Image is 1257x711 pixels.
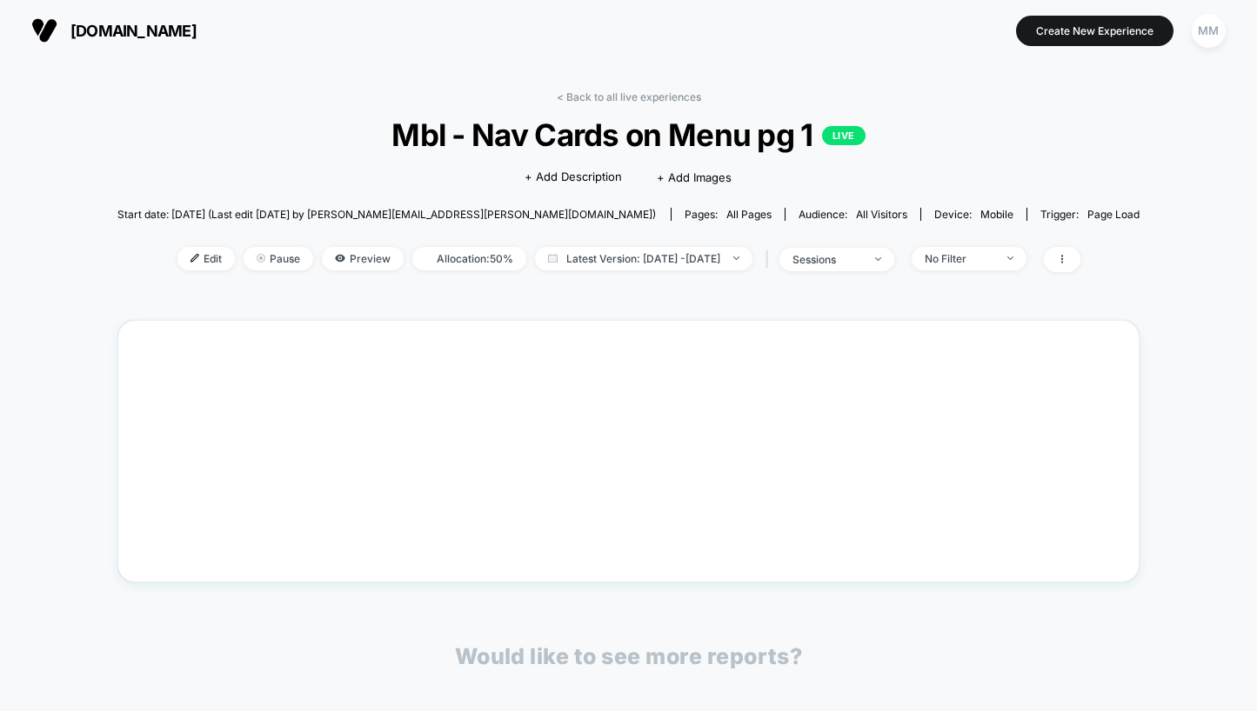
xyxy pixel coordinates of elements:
[1040,208,1140,221] div: Trigger:
[525,169,622,186] span: + Add Description
[761,247,779,272] span: |
[177,247,235,270] span: Edit
[257,254,265,262] img: end
[925,252,994,265] div: No Filter
[685,208,772,221] div: Pages:
[535,247,752,270] span: Latest Version: [DATE] - [DATE]
[726,208,772,221] span: all pages
[1016,16,1173,46] button: Create New Experience
[557,90,701,103] a: < Back to all live experiences
[455,643,803,669] p: Would like to see more reports?
[792,253,862,266] div: sessions
[733,256,739,260] img: end
[1187,13,1231,49] button: MM
[1087,208,1140,221] span: Page Load
[1007,256,1013,260] img: end
[26,17,202,44] button: [DOMAIN_NAME]
[169,116,1089,153] span: Mbl - Nav Cards on Menu pg 1
[856,208,907,221] span: All Visitors
[980,208,1013,221] span: mobile
[822,126,866,145] p: LIVE
[799,208,907,221] div: Audience:
[244,247,313,270] span: Pause
[412,247,526,270] span: Allocation: 50%
[875,257,881,261] img: end
[322,247,404,270] span: Preview
[548,254,558,262] img: calendar
[70,22,197,40] span: [DOMAIN_NAME]
[920,208,1026,221] span: Device:
[1192,14,1226,48] div: MM
[117,208,656,221] span: Start date: [DATE] (Last edit [DATE] by [PERSON_NAME][EMAIL_ADDRESS][PERSON_NAME][DOMAIN_NAME])
[31,17,57,43] img: Visually logo
[191,254,199,262] img: edit
[657,170,732,184] span: + Add Images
